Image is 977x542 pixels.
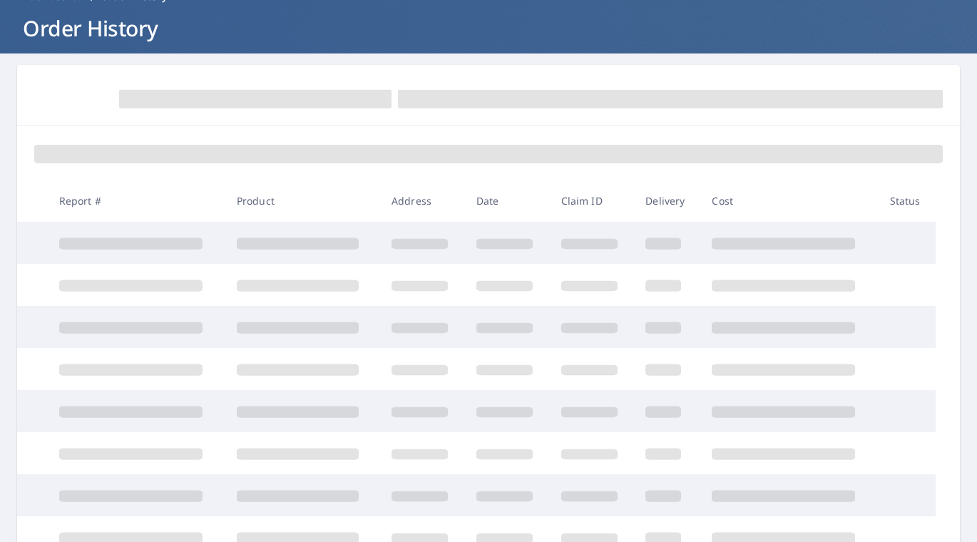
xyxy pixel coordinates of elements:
[380,180,465,222] th: Address
[17,14,960,43] h1: Order History
[879,180,936,222] th: Status
[48,180,225,222] th: Report #
[634,180,700,222] th: Delivery
[465,180,550,222] th: Date
[700,180,878,222] th: Cost
[225,180,380,222] th: Product
[550,180,635,222] th: Claim ID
